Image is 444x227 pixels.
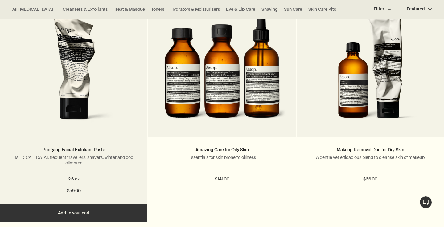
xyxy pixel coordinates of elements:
[320,14,421,128] img: Makeup Removal Duo for Dry Skin - Remove and Purifying Facial Cream Cleanser
[226,6,255,12] a: Eye & Lip Care
[24,14,123,128] img: Aesop’s Purifying Facial Exfoliant Paste in a squeezed tube
[420,196,432,208] button: Live Assistance
[306,155,435,160] p: A gentle yet efficacious blend to cleanse skin of makeup
[43,147,105,152] a: Purifying Facial Exfoliant Paste
[337,147,404,152] a: Makeup Removal Duo for Dry Skin
[308,6,336,12] a: Skin Care Kits
[67,187,81,195] span: $59.00
[12,6,53,12] a: All [MEDICAL_DATA]
[215,175,229,183] span: $141.00
[158,155,286,160] p: Essentials for skin prone to oiliness
[399,2,432,17] button: Featured
[151,6,164,12] a: Toners
[195,147,249,152] a: Amazing Care for Oily Skin
[374,2,399,17] button: Filter
[284,6,302,12] a: Sun Care
[297,14,444,137] a: Makeup Removal Duo for Dry Skin - Remove and Purifying Facial Cream Cleanser
[171,6,220,12] a: Hydrators & Moisturisers
[363,175,377,183] span: $66.00
[63,6,108,12] a: Cleansers & Exfoliants
[9,155,138,166] p: [MEDICAL_DATA], frequent travellers, shavers, winter and cool climates
[261,6,278,12] a: Shaving
[114,6,145,12] a: Treat & Masque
